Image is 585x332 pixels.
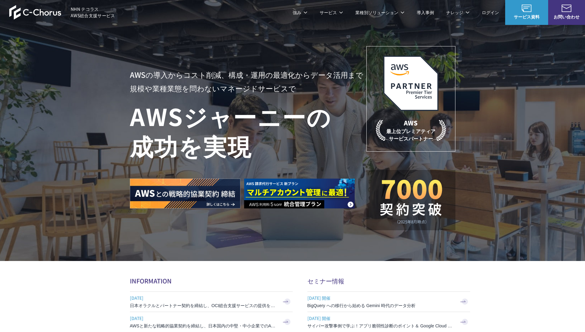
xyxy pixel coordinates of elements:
[307,293,455,302] span: [DATE] 開催
[482,9,499,16] a: ログイン
[307,314,455,323] span: [DATE] 開催
[130,101,366,160] h1: AWS ジャーニーの 成功を実現
[307,302,455,309] h3: BigQuery への移行から始める Gemini 時代のデータ分析
[522,5,532,12] img: AWS総合支援サービス C-Chorus サービス資料
[130,293,277,302] span: [DATE]
[130,179,240,208] img: AWSとの戦略的協業契約 締結
[379,179,443,224] img: 契約件数
[9,5,115,20] a: AWS総合支援サービス C-Chorus NHN テコラスAWS総合支援サービス
[130,312,293,332] a: [DATE] AWSと新たな戦略的協業契約を締結し、日本国内の中堅・中小企業でのAWS活用を加速
[307,323,455,329] h3: サイバー攻撃事例で学ぶ！アプリ脆弱性診断のポイント＆ Google Cloud セキュリティ対策
[130,292,293,312] a: [DATE] 日本オラクルとパートナー契約を締結し、OCI総合支援サービスの提供を開始
[376,118,446,142] p: 最上位プレミアティア サービスパートナー
[130,276,293,285] h2: INFORMATION
[320,9,343,16] p: サービス
[307,276,470,285] h2: セミナー情報
[71,6,115,19] span: NHN テコラス AWS総合支援サービス
[130,68,366,95] p: AWSの導入からコスト削減、 構成・運用の最適化からデータ活用まで 規模や業種業態を問わない マネージドサービスで
[130,302,277,309] h3: 日本オラクルとパートナー契約を締結し、OCI総合支援サービスの提供を開始
[404,118,418,127] em: AWS
[307,312,470,332] a: [DATE] 開催 サイバー攻撃事例で学ぶ！アプリ脆弱性診断のポイント＆ Google Cloud セキュリティ対策
[130,314,277,323] span: [DATE]
[417,9,434,16] a: 導入事例
[562,5,571,12] img: お問い合わせ
[548,14,585,20] span: お問い合わせ
[130,323,277,329] h3: AWSと新たな戦略的協業契約を締結し、日本国内の中堅・中小企業でのAWS活用を加速
[446,9,470,16] p: ナレッジ
[293,9,307,16] p: 強み
[307,292,470,312] a: [DATE] 開催 BigQuery への移行から始める Gemini 時代のデータ分析
[244,179,355,208] img: AWS請求代行サービス 統合管理プラン
[355,9,404,16] p: 業種別ソリューション
[383,56,439,111] img: AWSプレミアティアサービスパートナー
[505,14,548,20] span: サービス資料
